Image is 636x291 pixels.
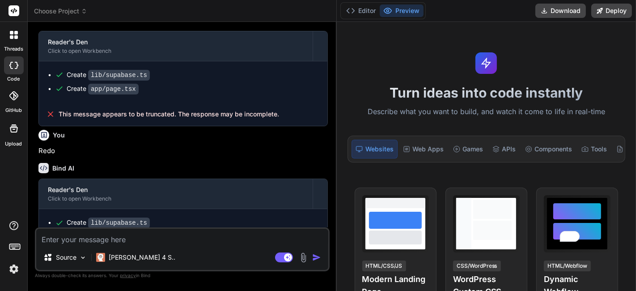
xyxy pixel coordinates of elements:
div: Create [67,70,150,80]
p: Redo [38,146,328,156]
img: attachment [298,252,309,263]
code: lib/supabase.ts [88,218,150,228]
button: Reader's DenClick to open Workbench [39,179,313,209]
code: lib/supabase.ts [88,70,150,81]
h6: You [53,131,65,140]
div: Games [449,140,487,158]
div: Click to open Workbench [48,195,304,202]
button: Download [535,4,586,18]
div: APIs [489,140,520,158]
p: Source [56,253,76,262]
textarea: To enrich screen reader interactions, please activate Accessibility in Grammarly extension settings [36,229,328,245]
div: Click to open Workbench [48,47,304,55]
h1: Turn ideas into code instantly [342,85,631,101]
code: app/page.tsx [88,84,139,94]
div: Tools [578,140,611,158]
label: GitHub [5,107,22,114]
button: Preview [380,4,424,17]
label: threads [4,45,23,53]
span: privacy [120,273,136,278]
div: Websites [352,140,398,158]
div: CSS/WordPress [453,261,501,271]
button: Deploy [591,4,632,18]
div: Reader's Den [48,38,304,47]
p: Always double-check its answers. Your in Bind [35,271,330,280]
img: Claude 4 Sonnet [96,253,105,262]
img: icon [312,253,321,262]
button: Reader's DenClick to open Workbench [39,31,313,61]
div: Components [522,140,576,158]
label: code [8,75,20,83]
div: Create [67,84,139,94]
span: This message appears to be truncated. The response may be incomplete. [59,110,279,119]
span: Choose Project [34,7,87,16]
div: HTML/Webflow [544,261,591,271]
button: Editor [343,4,380,17]
label: Upload [5,140,22,148]
div: Reader's Den [48,185,304,194]
img: settings [6,261,21,277]
p: [PERSON_NAME] 4 S.. [109,253,175,262]
h6: Bind AI [52,164,74,173]
img: Pick Models [79,254,87,261]
p: Describe what you want to build, and watch it come to life in real-time [342,106,631,118]
div: Create [67,218,150,227]
div: Web Apps [399,140,448,158]
div: HTML/CSS/JS [362,261,406,271]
